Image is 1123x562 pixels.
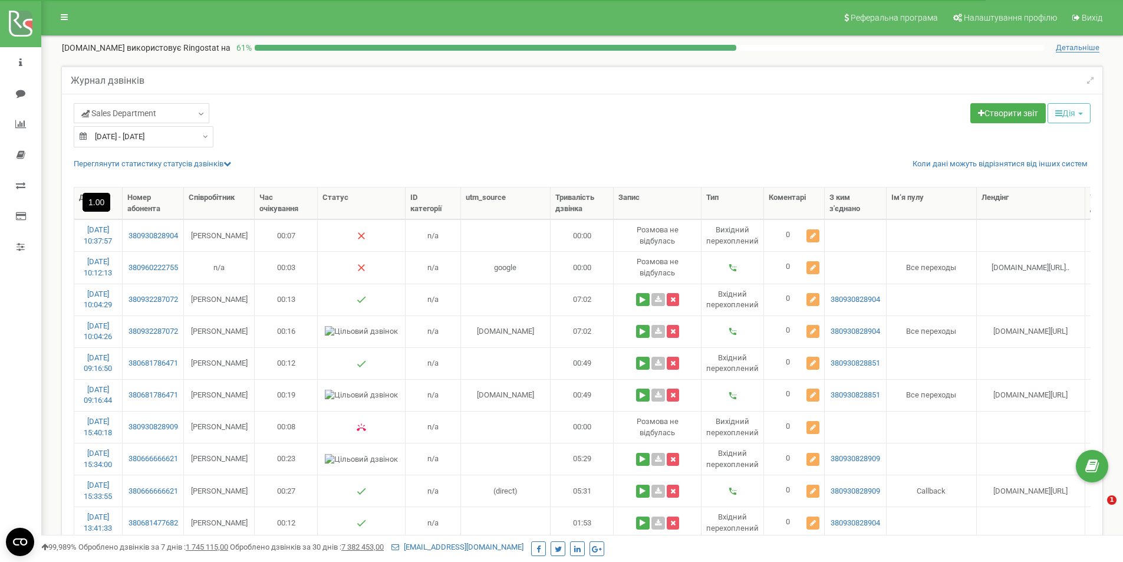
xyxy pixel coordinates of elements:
td: 0 [764,315,825,347]
span: Детальніше [1056,43,1099,52]
td: 00:23 [255,443,318,475]
td: [PERSON_NAME] [184,347,255,379]
td: 0 [764,475,825,507]
td: Вхідний перехоплений [702,347,764,379]
a: Створити звіт [970,103,1046,123]
button: Видалити запис [667,453,679,466]
th: Дата [74,188,123,219]
a: [DATE] 13:41:33 [84,512,112,533]
th: Час очікування [255,188,318,219]
img: Вхідний [728,487,737,496]
a: [EMAIL_ADDRESS][DOMAIN_NAME] [391,543,523,551]
a: [DATE] 15:34:00 [84,449,112,469]
td: n/a [406,379,460,411]
td: 0 [764,507,825,538]
td: 00:49 [551,379,614,411]
img: Вхідний [728,263,737,272]
th: Тривалість дзвінка [551,188,614,219]
td: 00:12 [255,507,318,538]
td: n/a [406,475,460,507]
img: Немає відповіді [357,263,366,272]
span: використовує Ringostat на [127,43,230,52]
td: Все переходы [887,315,977,347]
td: n/a [406,347,460,379]
td: n/a [406,411,460,443]
th: ID категорії [406,188,460,219]
td: 0 [764,219,825,251]
td: [PERSON_NAME] [184,379,255,411]
a: [DATE] 09:16:44 [84,385,112,405]
iframe: Intercom live chat [1083,495,1111,524]
th: Коментарі [764,188,825,219]
th: Статус [318,188,406,219]
a: 380930828909 [829,453,881,465]
td: Розмова не вiдбулась [614,219,702,251]
td: n/a [406,284,460,315]
td: google [461,251,551,283]
img: Цільовий дзвінок [325,326,398,337]
td: n/a [406,315,460,347]
a: 380666666621 [127,453,179,465]
a: 380932287072 [127,326,179,337]
td: Розмова не вiдбулась [614,251,702,283]
th: utm_sourcе [461,188,551,219]
td: 00:08 [255,411,318,443]
a: 380681786471 [127,358,179,369]
td: [PERSON_NAME] [184,284,255,315]
td: [PERSON_NAME] [184,443,255,475]
td: Вихідний перехоплений [702,219,764,251]
span: [DOMAIN_NAME][URL] [993,327,1068,336]
img: ringostat logo [9,11,32,37]
td: 00:49 [551,347,614,379]
button: Видалити запис [667,485,679,498]
td: [DOMAIN_NAME] [461,379,551,411]
td: n/a [406,443,460,475]
img: Успішний [357,487,366,496]
td: 00:07 [255,219,318,251]
td: 05:29 [551,443,614,475]
button: Видалити запис [667,389,679,402]
td: n/a [406,219,460,251]
td: [PERSON_NAME] [184,475,255,507]
a: Переглянути статистику статусів дзвінків [74,159,231,168]
td: 07:02 [551,284,614,315]
td: Все переходы [887,251,977,283]
a: Завантажити [651,389,665,402]
a: [DATE] 10:37:57 [84,225,112,245]
a: Sales Department [74,103,209,123]
td: 0 [764,347,825,379]
td: 0 [764,284,825,315]
img: Цільовий дзвінок [325,390,398,401]
th: Тип [702,188,764,219]
th: Співробітник [184,188,255,219]
img: Вхідний [728,391,737,400]
img: Цільовий дзвінок [325,454,398,465]
th: Лендінг [977,188,1085,219]
td: 05:31 [551,475,614,507]
span: Вихід [1082,13,1102,22]
u: 7 382 453,00 [341,543,384,551]
img: Успішний [357,295,366,304]
a: 380930828851 [829,390,881,401]
button: Дія [1048,103,1091,123]
h5: Журнал дзвінків [71,75,144,86]
td: 00:00 [551,411,614,443]
a: 380960222755 [127,262,179,274]
img: Успішний [357,518,366,528]
a: Завантажити [651,357,665,370]
a: 380930828904 [829,326,881,337]
span: Оброблено дзвінків за 30 днів : [230,543,384,551]
td: 00:00 [551,219,614,251]
a: 380930828904 [127,231,179,242]
td: Вихідний перехоплений [702,411,764,443]
td: [PERSON_NAME] [184,411,255,443]
p: [DOMAIN_NAME] [62,42,230,54]
td: n/a [406,507,460,538]
a: 380930828904 [829,294,881,305]
td: 00:16 [255,315,318,347]
a: 380930828909 [829,486,881,497]
td: 00:03 [255,251,318,283]
span: Sales Department [81,107,156,119]
span: Реферальна програма [851,13,938,22]
button: Видалити запис [667,293,679,306]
